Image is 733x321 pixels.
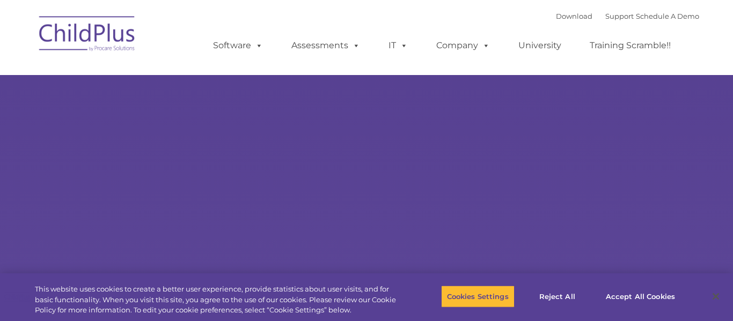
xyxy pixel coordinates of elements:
a: Software [202,35,274,56]
img: ChildPlus by Procare Solutions [34,9,141,62]
button: Close [704,285,728,308]
button: Cookies Settings [441,285,515,308]
div: This website uses cookies to create a better user experience, provide statistics about user visit... [35,284,403,316]
a: Assessments [281,35,371,56]
a: IT [378,35,419,56]
a: Support [605,12,634,20]
a: Download [556,12,592,20]
font: | [556,12,699,20]
button: Accept All Cookies [600,285,681,308]
a: University [508,35,572,56]
button: Reject All [524,285,591,308]
a: Schedule A Demo [636,12,699,20]
a: Company [426,35,501,56]
a: Training Scramble!! [579,35,681,56]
